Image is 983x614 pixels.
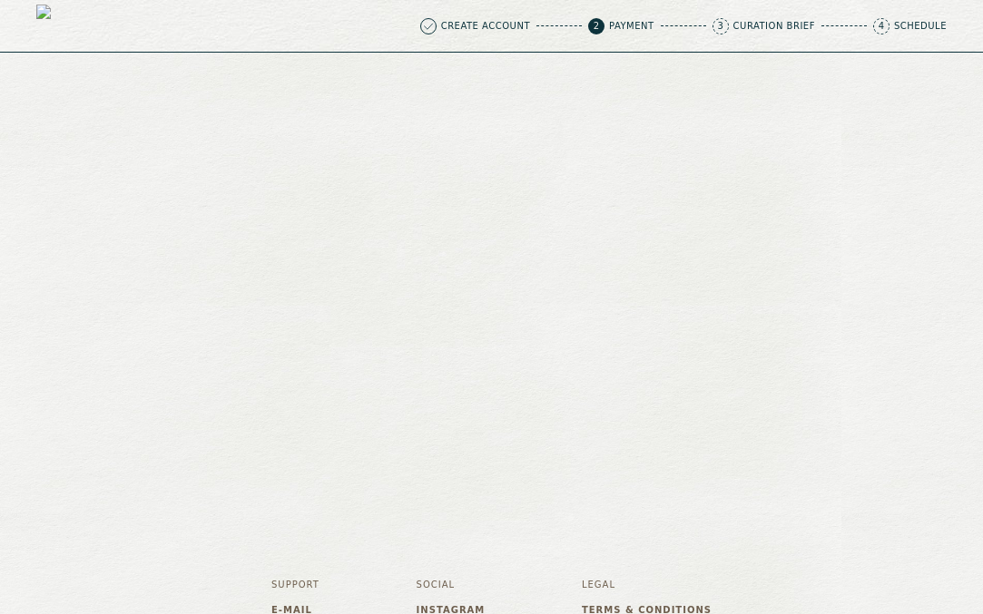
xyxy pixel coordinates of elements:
h3: Support [271,580,319,590]
p: Create Account [441,22,530,31]
p: Schedule [894,22,947,31]
h3: Social [417,580,486,590]
span: 4 [873,18,890,34]
p: Curation Brief [733,22,815,31]
p: Payment [609,22,654,31]
img: logo [36,5,80,48]
span: 2 [588,18,605,34]
h3: Legal [582,580,712,590]
span: 3 [713,18,729,34]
